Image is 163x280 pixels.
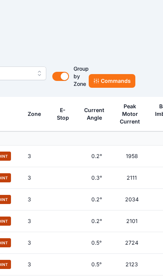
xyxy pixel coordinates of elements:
[79,167,114,189] td: 0.3°
[114,210,149,232] td: 2101
[23,210,52,232] td: 3
[119,103,141,125] div: Peak Motor Current
[83,101,110,127] button: Current Angle
[114,167,149,189] td: 2111
[28,110,41,118] div: Zone
[79,210,114,232] td: 0.2°
[79,189,114,210] td: 0.2°
[28,105,47,123] button: Zone
[23,232,52,254] td: 3
[23,254,52,275] td: 3
[23,167,52,189] td: 3
[114,146,149,167] td: 1958
[79,146,114,167] td: 0.2°
[23,189,52,210] td: 3
[114,232,149,254] td: 2724
[74,65,89,87] span: Group by Zone
[114,254,149,275] td: 2123
[83,106,105,122] div: Current Angle
[89,74,135,88] button: Commands
[56,106,69,122] div: E-Stop
[56,101,74,127] button: E-Stop
[79,232,114,254] td: 0.5°
[79,254,114,275] td: 0.5°
[114,189,149,210] td: 2034
[119,97,145,131] button: Peak Motor Current
[23,146,52,167] td: 3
